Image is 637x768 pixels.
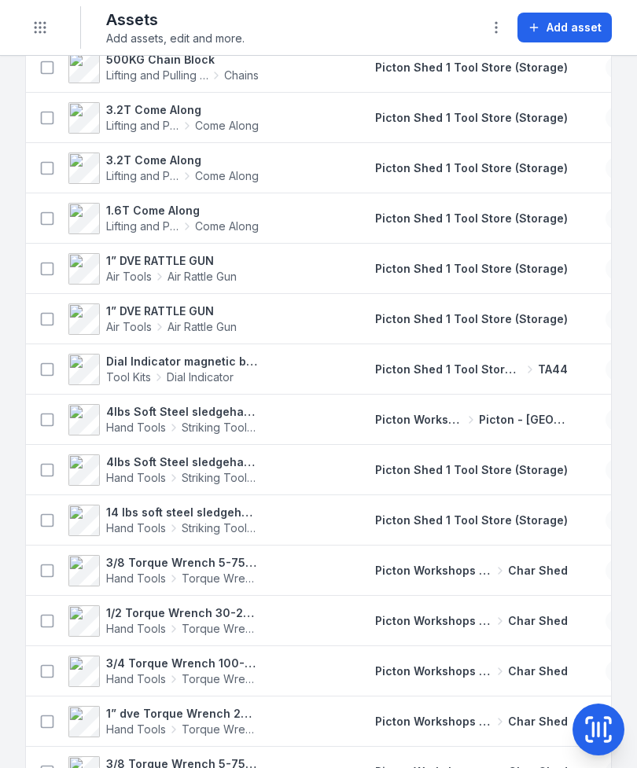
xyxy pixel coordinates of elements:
[508,613,568,629] span: Char Shed
[106,404,259,420] strong: 4lbs Soft Steel sledgehammer
[68,404,259,435] a: 4lbs Soft Steel sledgehammerHand ToolsStriking Tools / Hammers
[68,605,259,637] a: 1/2 Torque Wrench 30-250 ft/lbs 4578Hand ToolsTorque Wrench
[224,68,259,83] span: Chains
[375,563,492,579] span: Picton Workshops & Bays
[106,253,237,269] strong: 1” DVE RATTLE GUN
[375,161,568,175] span: Picton Shed 1 Tool Store (Storage)
[106,505,259,520] strong: 14 lbs soft steel sledgehammer
[68,656,259,687] a: 3/4 Torque Wrench 100-600 ft/lbs 4576Hand ToolsTorque Wrench
[375,362,522,377] span: Picton Shed 1 Tool Store (Storage)
[375,513,568,528] a: Picton Shed 1 Tool Store (Storage)
[106,671,166,687] span: Hand Tools
[375,563,568,579] a: Picton Workshops & BaysChar Shed
[106,52,259,68] strong: 500KG Chain Block
[195,118,259,134] span: Come Along
[182,470,259,486] span: Striking Tools / Hammers
[375,463,568,476] span: Picton Shed 1 Tool Store (Storage)
[479,412,568,428] span: Picton - [GEOGRAPHIC_DATA]
[375,714,568,729] a: Picton Workshops & BaysChar Shed
[106,555,259,571] strong: 3/8 Torque Wrench 5-75 ft/lbs 4582
[68,454,259,486] a: 4lbs Soft Steel sledgehammerHand ToolsStriking Tools / Hammers
[375,111,568,124] span: Picton Shed 1 Tool Store (Storage)
[195,168,259,184] span: Come Along
[106,706,259,722] strong: 1” dve Torque Wrench 200-1000ft/lbs 4571
[375,513,568,527] span: Picton Shed 1 Tool Store (Storage)
[375,60,568,75] a: Picton Shed 1 Tool Store (Storage)
[106,354,259,369] strong: Dial Indicator magnetic base
[106,369,151,385] span: Tool Kits
[375,211,568,226] a: Picton Shed 1 Tool Store (Storage)
[167,369,234,385] span: Dial Indicator
[106,319,152,335] span: Air Tools
[106,520,166,536] span: Hand Tools
[375,663,568,679] a: Picton Workshops & BaysChar Shed
[375,110,568,126] a: Picton Shed 1 Tool Store (Storage)
[195,219,259,234] span: Come Along
[68,706,259,737] a: 1” dve Torque Wrench 200-1000ft/lbs 4571Hand ToolsTorque Wrench
[375,262,568,275] span: Picton Shed 1 Tool Store (Storage)
[375,412,464,428] span: Picton Workshops & Bays
[106,470,166,486] span: Hand Tools
[68,253,237,285] a: 1” DVE RATTLE GUNAir ToolsAir Rattle Gun
[106,118,179,134] span: Lifting and Pulling Tools
[68,354,259,385] a: Dial Indicator magnetic baseTool KitsDial Indicator
[68,505,259,536] a: 14 lbs soft steel sledgehammerHand ToolsStriking Tools / Hammers
[547,20,602,35] span: Add asset
[106,656,259,671] strong: 3/4 Torque Wrench 100-600 ft/lbs 4576
[375,613,568,629] a: Picton Workshops & BaysChar Shed
[508,663,568,679] span: Char Shed
[106,68,208,83] span: Lifting and Pulling Tools
[106,420,166,435] span: Hand Tools
[106,571,166,586] span: Hand Tools
[106,605,259,621] strong: 1/2 Torque Wrench 30-250 ft/lbs 4578
[68,152,259,184] a: 3.2T Come AlongLifting and Pulling ToolsCome Along
[106,722,166,737] span: Hand Tools
[106,219,179,234] span: Lifting and Pulling Tools
[375,312,568,325] span: Picton Shed 1 Tool Store (Storage)
[68,555,259,586] a: 3/8 Torque Wrench 5-75 ft/lbs 4582Hand ToolsTorque Wrench
[182,671,259,687] span: Torque Wrench
[106,31,245,46] span: Add assets, edit and more.
[182,722,259,737] span: Torque Wrench
[106,102,259,118] strong: 3.2T Come Along
[106,454,259,470] strong: 4lbs Soft Steel sledgehammer
[68,102,259,134] a: 3.2T Come AlongLifting and Pulling ToolsCome Along
[106,152,259,168] strong: 3.2T Come Along
[375,160,568,176] a: Picton Shed 1 Tool Store (Storage)
[168,319,237,335] span: Air Rattle Gun
[375,714,492,729] span: Picton Workshops & Bays
[68,303,237,335] a: 1” DVE RATTLE GUNAir ToolsAir Rattle Gun
[106,303,237,319] strong: 1” DVE RATTLE GUN
[375,663,492,679] span: Picton Workshops & Bays
[106,621,166,637] span: Hand Tools
[508,563,568,579] span: Char Shed
[517,13,612,42] button: Add asset
[182,571,259,586] span: Torque Wrench
[538,362,568,377] span: TA44
[508,714,568,729] span: Char Shed
[375,211,568,225] span: Picton Shed 1 Tool Store (Storage)
[375,462,568,478] a: Picton Shed 1 Tool Store (Storage)
[25,13,55,42] button: Toggle navigation
[375,311,568,327] a: Picton Shed 1 Tool Store (Storage)
[106,9,245,31] h2: Assets
[68,52,259,83] a: 500KG Chain BlockLifting and Pulling ToolsChains
[375,61,568,74] span: Picton Shed 1 Tool Store (Storage)
[182,420,259,435] span: Striking Tools / Hammers
[182,621,259,637] span: Torque Wrench
[106,168,179,184] span: Lifting and Pulling Tools
[375,362,568,377] a: Picton Shed 1 Tool Store (Storage)TA44
[168,269,237,285] span: Air Rattle Gun
[182,520,259,536] span: Striking Tools / Hammers
[106,203,259,219] strong: 1.6T Come Along
[68,203,259,234] a: 1.6T Come AlongLifting and Pulling ToolsCome Along
[375,412,568,428] a: Picton Workshops & BaysPicton - [GEOGRAPHIC_DATA]
[375,613,492,629] span: Picton Workshops & Bays
[106,269,152,285] span: Air Tools
[375,261,568,277] a: Picton Shed 1 Tool Store (Storage)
